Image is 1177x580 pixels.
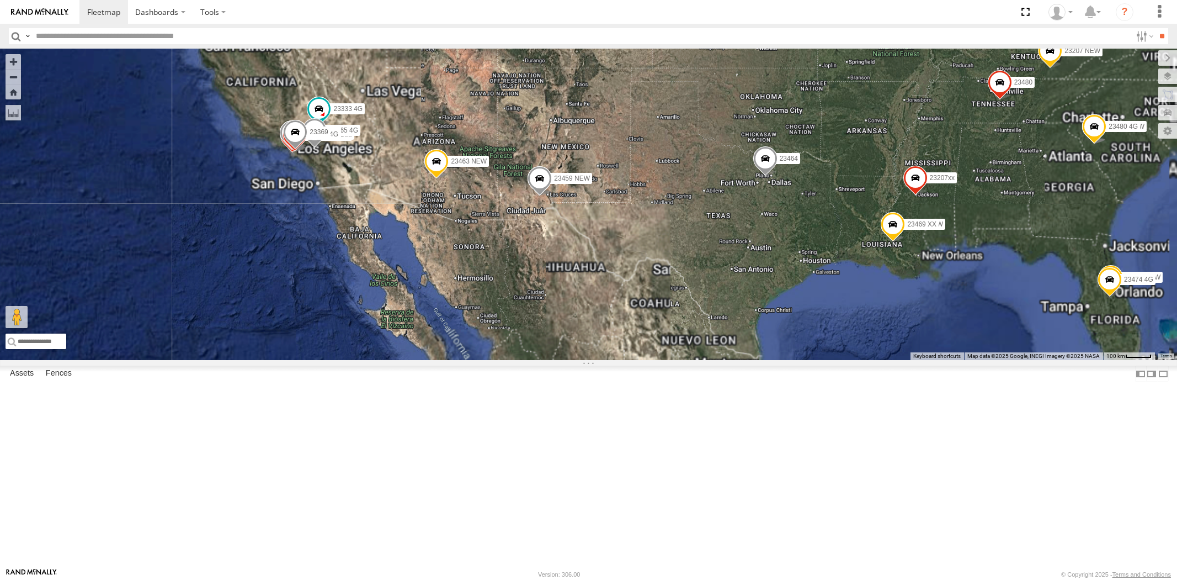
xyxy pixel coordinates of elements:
label: Assets [4,366,39,382]
div: Sardor Khadjimedov [1045,4,1077,20]
button: Zoom out [6,69,21,85]
span: 23369 [310,128,328,136]
span: 23459 NEW [554,175,590,182]
span: 23464 [779,155,797,162]
a: Terms and Conditions [1112,571,1171,578]
label: Dock Summary Table to the Left [1135,366,1146,382]
span: 23369 4G [310,128,339,136]
span: 23469 XX [907,220,936,228]
a: Visit our Website [6,569,57,580]
div: Version: 306.00 [538,571,580,578]
span: 23474 4G [1124,276,1153,283]
span: 23335 NEW [1125,274,1160,282]
span: 23480 [1014,79,1032,87]
a: Terms (opens in new tab) [1160,354,1172,358]
span: 23463 4G [309,131,338,139]
label: Measure [6,105,21,120]
span: 23469 NEW [907,220,943,228]
img: rand-logo.svg [11,8,68,16]
span: 100 km [1106,353,1125,359]
span: 23331 NEW [1109,123,1144,130]
i: ? [1116,3,1133,21]
span: 23207xx [929,174,954,182]
span: 23333 4G [333,105,363,113]
label: Search Filter Options [1132,28,1155,44]
button: Zoom Home [6,85,21,99]
span: 23207 NEW [1064,47,1100,55]
span: 23465 4G [329,126,358,134]
span: Map data ©2025 Google, INEGI Imagery ©2025 NASA [967,353,1100,359]
label: Map Settings [1158,123,1177,139]
button: Map Scale: 100 km per 44 pixels [1103,352,1155,360]
button: Keyboard shortcuts [913,352,961,360]
button: Zoom in [6,54,21,69]
label: Hide Summary Table [1158,366,1169,382]
label: Dock Summary Table to the Right [1146,366,1157,382]
span: 23480 4G [1109,123,1138,130]
div: © Copyright 2025 - [1061,571,1171,578]
label: Search Query [23,28,32,44]
button: Drag Pegman onto the map to open Street View [6,306,28,328]
label: Fences [40,366,77,382]
span: 23463 NEW [451,157,487,165]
